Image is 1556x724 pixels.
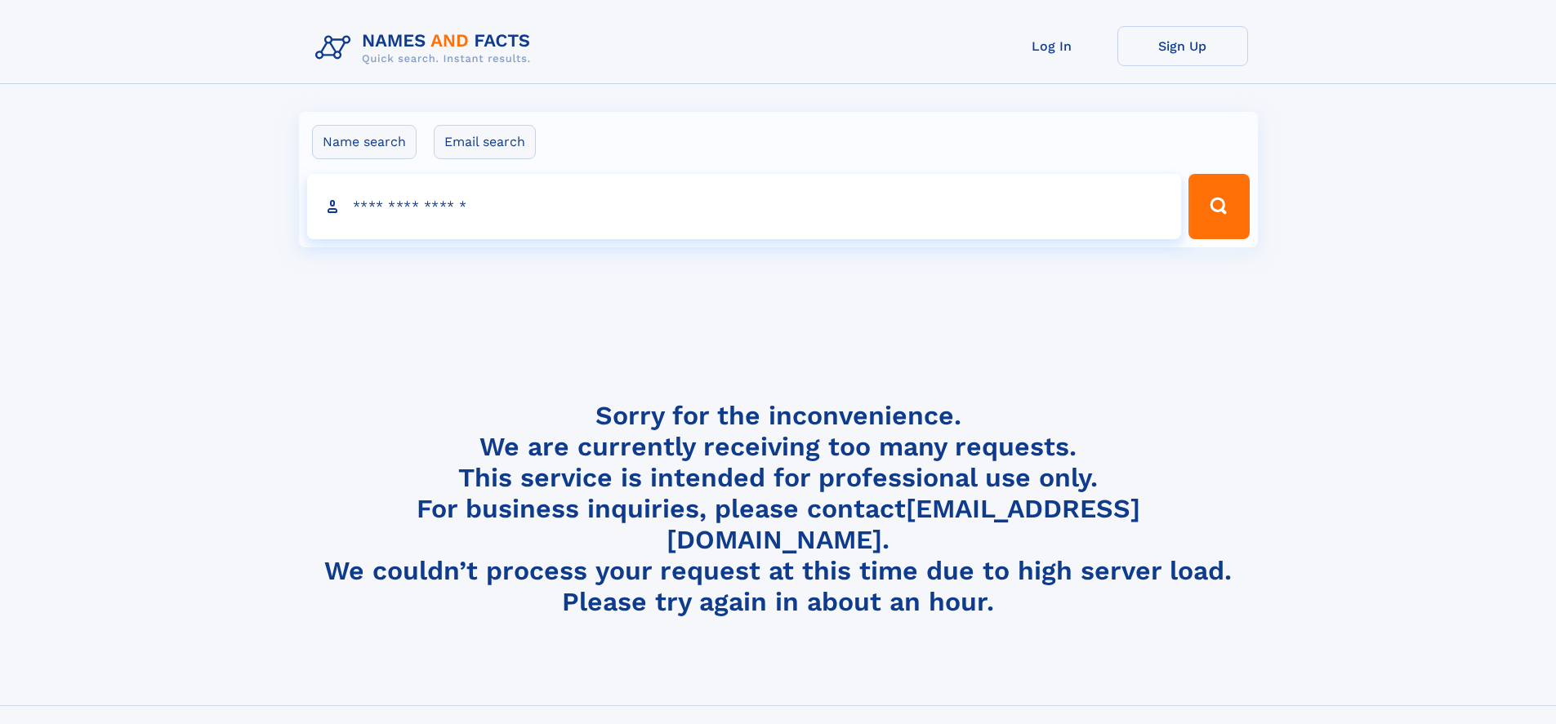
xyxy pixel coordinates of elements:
[309,26,544,70] img: Logo Names and Facts
[309,400,1248,618] h4: Sorry for the inconvenience. We are currently receiving too many requests. This service is intend...
[1188,174,1249,239] button: Search Button
[312,125,417,159] label: Name search
[434,125,536,159] label: Email search
[307,174,1182,239] input: search input
[1117,26,1248,66] a: Sign Up
[667,493,1140,555] a: [EMAIL_ADDRESS][DOMAIN_NAME]
[987,26,1117,66] a: Log In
